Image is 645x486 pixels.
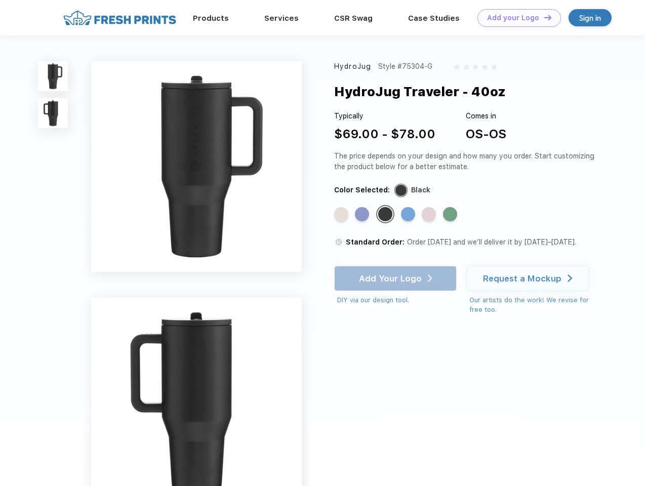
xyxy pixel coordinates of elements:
[469,295,598,315] div: Our artists do the work! We revise for free too.
[334,207,348,221] div: Cream
[579,12,601,24] div: Sign in
[193,14,229,23] a: Products
[334,185,390,195] div: Color Selected:
[466,125,506,143] div: OS-OS
[443,207,457,221] div: Sage
[346,238,405,246] span: Standard Order:
[472,64,478,70] img: gray_star.svg
[568,274,572,282] img: white arrow
[334,237,343,247] img: standard order
[487,14,539,22] div: Add your Logo
[454,64,460,70] img: gray_star.svg
[334,61,371,72] div: HydroJug
[91,61,302,272] img: func=resize&h=640
[378,207,392,221] div: Black
[38,61,68,91] img: func=resize&h=100
[378,61,432,72] div: Style #75304-G
[463,64,469,70] img: gray_star.svg
[544,15,551,20] img: DT
[491,64,497,70] img: gray_star.svg
[334,111,435,121] div: Typically
[334,82,506,101] div: HydroJug Traveler - 40oz
[355,207,369,221] div: Peri
[407,238,576,246] span: Order [DATE] and we’ll deliver it by [DATE]–[DATE].
[411,185,430,195] div: Black
[334,125,435,143] div: $69.00 - $78.00
[60,9,179,27] img: fo%20logo%202.webp
[569,9,612,26] a: Sign in
[38,98,68,128] img: func=resize&h=100
[422,207,436,221] div: Pink Sand
[466,111,506,121] div: Comes in
[481,64,488,70] img: gray_star.svg
[334,151,598,172] div: The price depends on your design and how many you order. Start customizing the product below for ...
[401,207,415,221] div: Riptide
[483,273,561,283] div: Request a Mockup
[337,295,457,305] div: DIY via our design tool.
